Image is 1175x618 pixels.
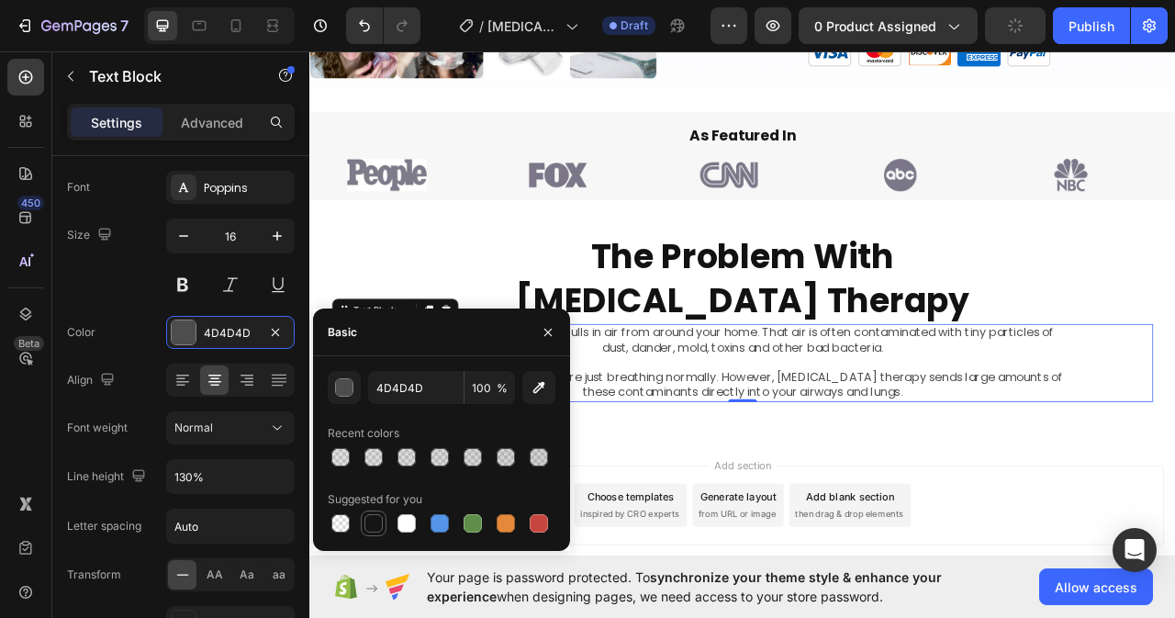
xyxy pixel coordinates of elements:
img: [object Object] [654,145,848,186]
span: Draft [621,17,648,34]
span: Your page is password protected. To when designing pages, we need access to your store password. [427,567,1013,606]
button: Allow access [1039,568,1153,605]
img: [object Object] [436,145,631,186]
span: aa [273,567,285,583]
button: Normal [166,411,295,444]
p: This isn’t a problem if you’re just breathing normally. However, [MEDICAL_DATA] therapy sends lar... [30,414,1071,453]
div: Choose templates [353,566,464,585]
p: Text Block [89,65,245,87]
div: Color [67,324,95,341]
span: Normal [174,421,213,434]
img: [object Object] [871,145,1066,186]
div: Open Intercom Messenger [1113,528,1157,572]
div: Rich Text Editor. Editing area: main [28,355,1073,455]
span: Add section [508,525,595,545]
p: 7 [120,15,129,37]
span: [MEDICAL_DATA] Bacteria Filter [487,17,558,36]
span: AA [207,567,223,583]
div: Recent colors [328,425,399,442]
div: Undo/Redo [346,7,420,44]
h2: The Problem With [MEDICAL_DATA] Therapy [28,242,1073,355]
span: % [497,380,508,397]
div: Text Block [51,330,114,346]
span: synchronize your theme style & enhance your experience [427,569,942,604]
input: Eg: FFFFFF [368,371,464,404]
span: Aa [240,567,254,583]
span: inspired by CRO experts [344,589,470,605]
button: 0 product assigned [799,7,978,44]
button: 7 [7,7,137,44]
input: Auto [167,510,294,543]
p: Settings [91,113,142,132]
button: Publish [1053,7,1130,44]
span: from URL or image [495,589,593,605]
div: Line height [67,465,150,489]
div: Font weight [67,420,128,436]
div: Suggested for you [328,491,422,508]
span: / [479,17,484,36]
span: Allow access [1055,578,1137,597]
img: [object Object] [218,145,413,186]
div: 4D4D4D [204,325,257,342]
div: Publish [1069,17,1114,36]
div: Beta [14,336,44,351]
p: Advanced [181,113,243,132]
p: As Featured In [3,98,1099,131]
div: Transform [67,567,121,583]
span: then drag & drop elements [618,589,755,605]
div: Size [67,223,116,248]
div: Align [67,368,118,393]
p: Your [MEDICAL_DATA] pulls in air from around your home. That air is often contaminated with tiny ... [30,357,1071,396]
div: 450 [17,196,44,210]
div: Font [67,179,90,196]
span: 0 product assigned [814,17,936,36]
input: Auto [167,460,294,493]
div: Letter spacing [67,518,141,534]
div: Basic [328,324,357,341]
div: Generate layout [498,566,594,585]
div: Poppins [204,180,290,197]
iframe: Design area [309,45,1175,563]
div: Add blank section [632,566,744,585]
img: [object Object] [1,145,196,186]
